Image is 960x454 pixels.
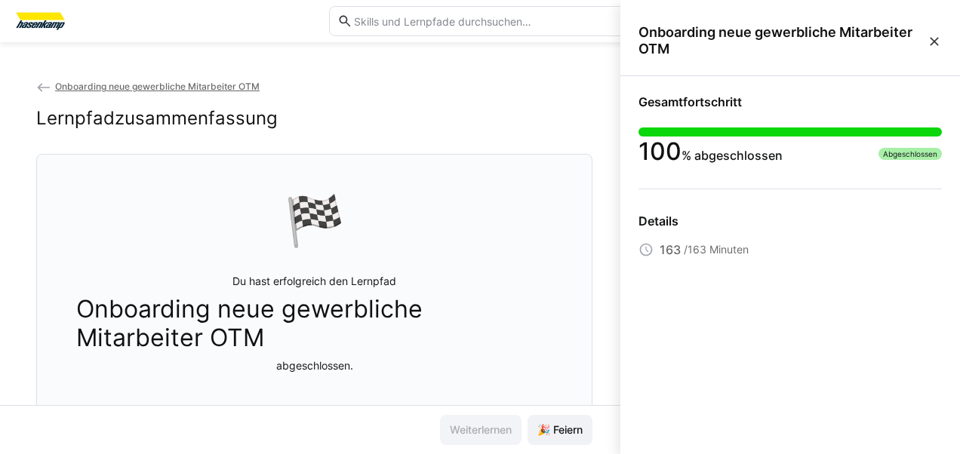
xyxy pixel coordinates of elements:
[878,148,942,160] div: Abgeschlossen
[684,242,749,257] span: /163 Minuten
[638,24,927,57] span: Onboarding neue gewerbliche Mitarbeiter OTM
[638,137,682,166] span: 100
[76,274,552,373] p: Du hast erfolgreich den Lernpfad abgeschlossen.
[638,94,942,109] div: Gesamtfortschritt
[528,415,592,445] button: 🎉 Feiern
[638,143,783,164] div: % abgeschlossen
[440,415,522,445] button: Weiterlernen
[352,14,623,28] input: Skills und Lernpfade durchsuchen…
[36,81,260,92] a: Onboarding neue gewerbliche Mitarbeiter OTM
[76,295,552,352] span: Onboarding neue gewerbliche Mitarbeiter OTM
[638,213,942,229] div: Details
[535,422,585,437] span: 🎉 Feiern
[448,422,514,437] span: Weiterlernen
[660,241,681,259] span: 163
[55,81,260,92] span: Onboarding neue gewerbliche Mitarbeiter OTM
[285,191,345,250] div: 🏁
[36,107,278,130] h2: Lernpfadzusammenfassung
